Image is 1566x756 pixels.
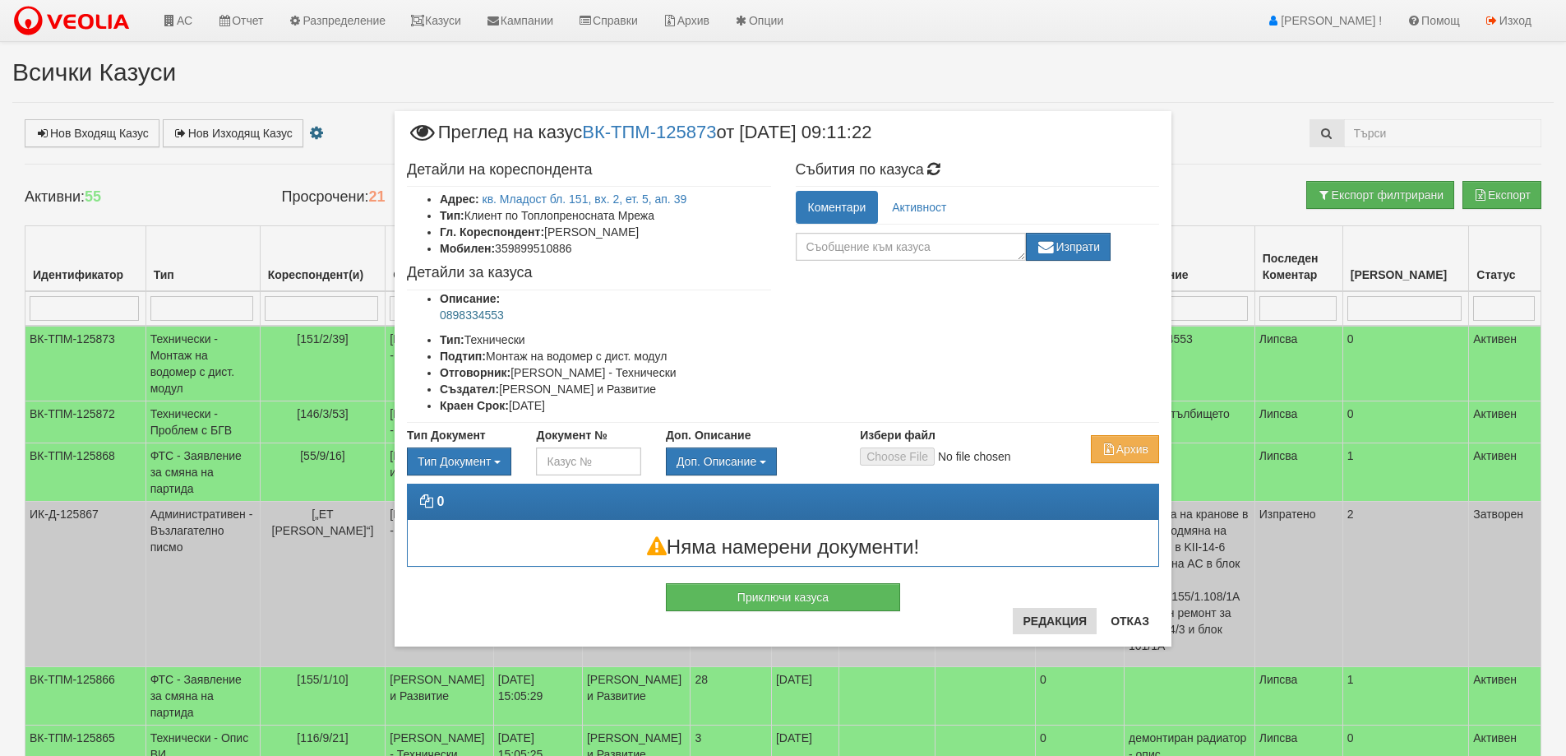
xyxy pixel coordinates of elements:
button: Доп. Описание [666,448,777,475]
b: Краен Срок: [440,399,509,412]
strong: 0 [437,494,444,508]
h3: Няма намерени документи! [408,536,1158,558]
li: [DATE] [440,397,771,414]
li: 359899510886 [440,240,771,257]
label: Доп. Описание [666,427,751,443]
li: Клиент по Топлопреносната Мрежа [440,207,771,224]
li: Монтаж на водомер с дист. модул [440,348,771,364]
span: Преглед на казус от [DATE] 09:11:22 [407,123,871,154]
button: Изпрати [1026,233,1111,261]
h4: Детайли на кореспондента [407,162,771,179]
a: кв. Младост бл. 151, вх. 2, ет. 5, ап. 39 [483,192,687,206]
li: [PERSON_NAME] и Развитие [440,381,771,397]
button: Приключи казуса [666,583,900,611]
span: Тип Документ [418,455,491,468]
div: Двоен клик, за изчистване на избраната стойност. [407,448,511,475]
b: Мобилен: [440,242,495,255]
b: Гл. Кореспондент: [440,225,544,239]
a: ВК-ТПМ-125873 [582,121,716,141]
button: Тип Документ [407,448,511,475]
b: Подтип: [440,350,486,363]
b: Адрес: [440,192,479,206]
span: Доп. Описание [677,455,756,468]
a: Коментари [796,191,879,224]
label: Документ № [536,427,607,443]
li: [PERSON_NAME] [440,224,771,240]
button: Редакция [1013,608,1097,634]
b: Отговорник: [440,366,510,379]
label: Избери файл [860,427,935,443]
li: [PERSON_NAME] - Технически [440,364,771,381]
h4: Детайли за казуса [407,265,771,281]
button: Архив [1091,435,1159,463]
label: Тип Документ [407,427,486,443]
b: Създател: [440,383,499,396]
b: Описание: [440,292,500,305]
input: Казус № [536,448,640,475]
b: Тип: [440,333,464,346]
a: Активност [880,191,959,224]
b: Тип: [440,209,464,222]
div: Двоен клик, за изчистване на избраната стойност. [666,448,835,475]
p: 0898334553 [440,307,771,323]
button: Отказ [1101,608,1159,634]
li: Технически [440,332,771,348]
h4: Събития по казуса [796,162,1160,179]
